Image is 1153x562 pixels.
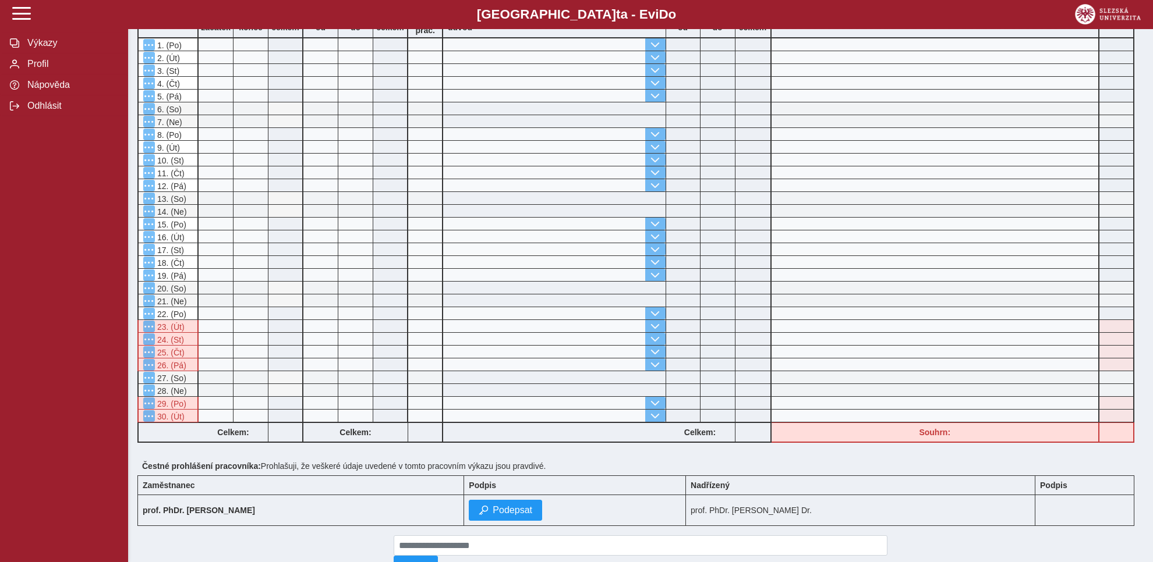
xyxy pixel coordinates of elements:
[143,321,155,332] button: Menu
[137,346,199,358] div: V systému Magion je vykázána dovolená!
[155,258,185,268] span: 18. (Čt)
[137,410,199,422] div: V systému Magion je vykázána dovolená!
[155,271,186,280] span: 19. (Pá)
[142,461,261,471] b: Čestné prohlášení pracovníka:
[143,167,155,179] button: Menu
[143,282,155,294] button: Menu
[143,506,255,515] b: prof. PhDr. [PERSON_NAME]
[35,7,1118,22] b: [GEOGRAPHIC_DATA] a - Evi
[137,358,199,371] div: V systému Magion je vykázána dovolená!
[155,182,186,191] span: 12. (Pá)
[24,101,118,111] span: Odhlásit
[919,428,950,437] b: Souhrn:
[24,80,118,90] span: Nápověda
[143,257,155,268] button: Menu
[137,457,1144,475] div: Prohlašuji, že veškeré údaje uvedené v tomto pracovním výkazu jsou pravdivé.
[143,193,155,204] button: Menu
[155,310,186,319] span: 22. (Po)
[155,297,187,306] span: 21. (Ne)
[155,66,179,76] span: 3. (St)
[143,481,194,490] b: Zaměstnanec
[24,59,118,69] span: Profil
[666,428,735,437] b: Celkem:
[155,92,182,101] span: 5. (Pá)
[137,397,199,410] div: V systému Magion je vykázána dovolená!
[155,41,182,50] span: 1. (Po)
[155,105,182,114] span: 6. (So)
[143,154,155,166] button: Menu
[143,269,155,281] button: Menu
[1099,422,1134,443] div: Fond pracovní doby (176 h) a součet hodin ( h) se neshodují!
[303,428,408,437] b: Celkem:
[155,374,186,383] span: 27. (So)
[143,244,155,255] button: Menu
[143,218,155,230] button: Menu
[143,372,155,383] button: Menu
[143,346,155,358] button: Menu
[155,399,186,408] span: 29. (Po)
[669,7,677,22] span: o
[659,7,668,22] span: D
[616,7,620,22] span: t
[143,103,155,115] button: Menu
[143,333,155,345] button: Menu
[155,54,180,63] span: 2. (Út)
[155,207,187,216] span: 14. (Ne)
[143,397,155,409] button: Menu
[155,156,184,165] span: 10. (St)
[469,481,496,490] b: Podpis
[143,205,155,217] button: Menu
[155,335,184,344] span: 24. (St)
[155,194,186,204] span: 13. (So)
[143,39,155,51] button: Menu
[155,130,182,140] span: 8. (Po)
[155,79,180,88] span: 4. (Čt)
[143,52,155,63] button: Menu
[137,320,199,333] div: V systému Magion je vykázána dovolená!
[143,180,155,191] button: Menu
[493,505,532,515] span: Podepsat
[143,308,155,319] button: Menu
[143,77,155,89] button: Menu
[469,500,542,521] button: Podepsat
[155,246,184,255] span: 17. (St)
[143,129,155,140] button: Menu
[24,38,118,48] span: Výkazy
[143,231,155,243] button: Menu
[155,284,186,293] span: 20. (So)
[155,412,185,421] span: 30. (Út)
[143,359,155,371] button: Menu
[1075,4,1141,24] img: logo_web_su.png
[155,322,185,332] span: 23. (Út)
[155,348,185,357] span: 25. (Čt)
[155,118,182,127] span: 7. (Ne)
[143,90,155,102] button: Menu
[137,333,199,346] div: V systému Magion je vykázána dovolená!
[143,65,155,76] button: Menu
[686,495,1035,526] td: prof. PhDr. [PERSON_NAME] Dr.
[155,143,180,152] span: 9. (Út)
[772,422,1100,443] div: Fond pracovní doby (176 h) a součet hodin ( h) se neshodují!
[143,141,155,153] button: Menu
[143,410,155,422] button: Menu
[143,295,155,307] button: Menu
[155,386,187,396] span: 28. (Ne)
[1040,481,1067,490] b: Podpis
[155,169,185,178] span: 11. (Čt)
[143,116,155,127] button: Menu
[155,233,185,242] span: 16. (Út)
[155,220,186,229] span: 15. (Po)
[691,481,730,490] b: Nadřízený
[199,428,268,437] b: Celkem:
[155,361,186,370] span: 26. (Pá)
[143,385,155,396] button: Menu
